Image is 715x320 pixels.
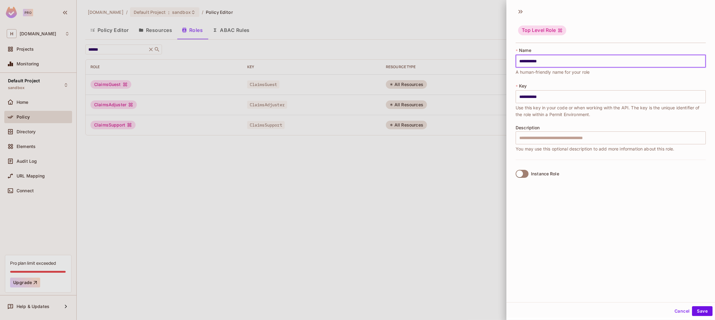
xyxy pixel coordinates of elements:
[519,48,531,53] span: Name
[516,104,706,118] span: Use this key in your code or when working with the API. The key is the unique identifier of the r...
[672,306,692,316] button: Cancel
[531,171,559,176] div: Instance Role
[516,146,675,152] span: You may use this optional description to add more information about this role.
[516,125,540,130] span: Description
[692,306,713,316] button: Save
[516,69,590,76] span: A human-friendly name for your role
[519,84,527,88] span: Key
[518,25,566,35] div: Top Level Role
